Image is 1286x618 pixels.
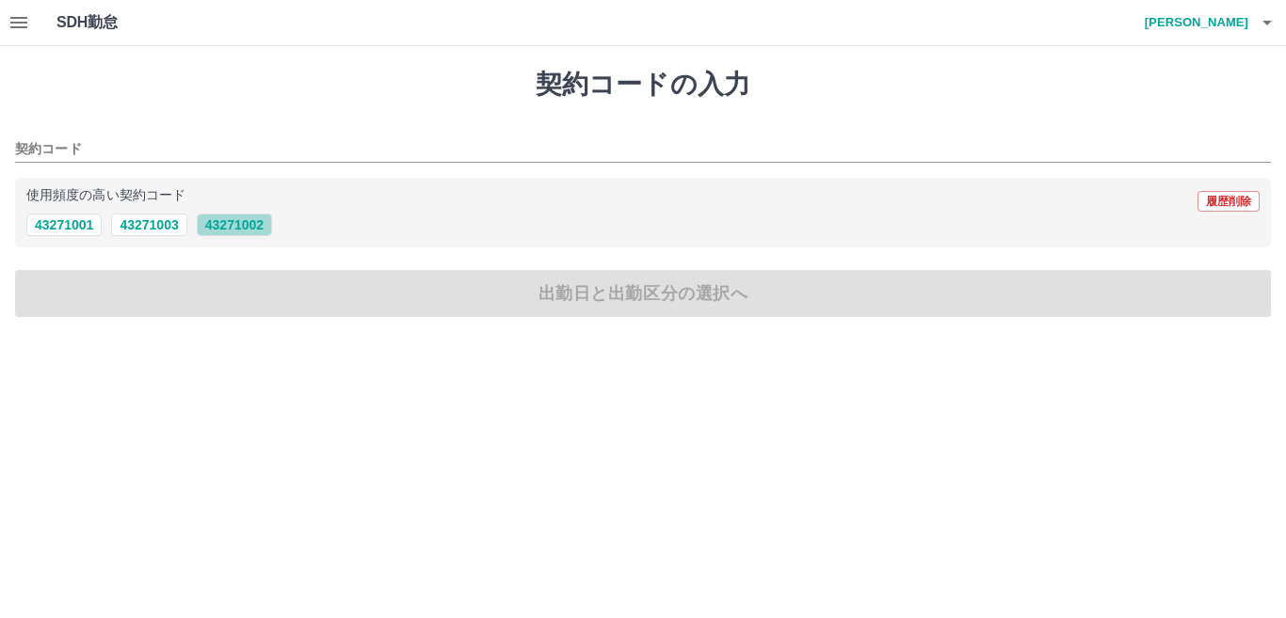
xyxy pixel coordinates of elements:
button: 43271001 [26,214,102,236]
p: 使用頻度の高い契約コード [26,189,185,202]
h1: 契約コードの入力 [15,69,1271,101]
button: 43271003 [111,214,186,236]
button: 履歴削除 [1198,191,1260,212]
button: 43271002 [197,214,272,236]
